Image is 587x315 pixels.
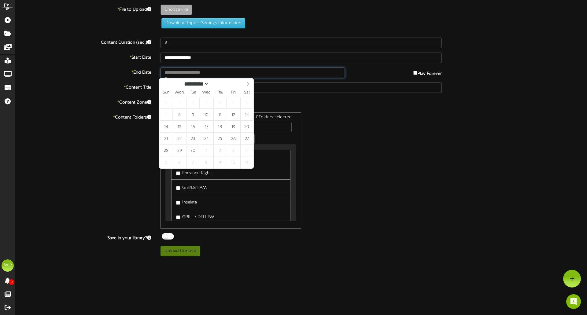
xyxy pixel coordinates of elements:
[213,145,227,156] span: October 2, 2025
[173,145,186,156] span: September 29, 2025
[240,97,253,109] span: September 6, 2025
[176,186,180,190] input: Grill/Deli AM
[186,91,200,95] span: Tue
[173,109,186,121] span: September 8, 2025
[240,156,253,168] span: October 11, 2025
[186,97,200,109] span: September 2, 2025
[11,53,156,61] label: Start Date
[213,97,227,109] span: September 4, 2025
[213,156,227,168] span: October 9, 2025
[176,197,197,206] label: Insalata
[213,109,227,121] span: September 11, 2025
[176,168,211,176] label: Entrance Right
[413,71,417,75] input: Play Forever
[200,133,213,145] span: September 24, 2025
[176,215,180,219] input: GRILL / DELI PM
[240,121,253,133] span: September 20, 2025
[186,145,200,156] span: September 30, 2025
[160,121,173,133] span: September 14, 2025
[160,156,173,168] span: October 5, 2025
[186,156,200,168] span: October 7, 2025
[11,233,156,241] label: Save in your library?
[213,121,227,133] span: September 18, 2025
[173,121,186,133] span: September 15, 2025
[213,133,227,145] span: September 25, 2025
[227,91,240,95] span: Fri
[200,97,213,109] span: September 3, 2025
[11,112,156,121] label: Content Folders
[11,97,156,106] label: Content Zone
[176,183,207,191] label: Grill/Deli AM
[227,121,240,133] span: September 19, 2025
[200,91,213,95] span: Wed
[200,121,213,133] span: September 17, 2025
[209,81,231,87] input: Year
[200,109,213,121] span: September 10, 2025
[159,91,173,95] span: Sun
[11,68,156,76] label: End Date
[240,109,253,121] span: September 13, 2025
[227,97,240,109] span: September 5, 2025
[186,109,200,121] span: September 9, 2025
[161,82,442,93] input: Title of this Content
[9,279,14,285] span: 0
[158,21,245,25] a: Download Export Settings Information
[240,145,253,156] span: October 4, 2025
[186,121,200,133] span: September 16, 2025
[227,145,240,156] span: October 3, 2025
[160,133,173,145] span: September 21, 2025
[173,97,186,109] span: September 1, 2025
[240,91,253,95] span: Sat
[176,212,214,220] label: GRILL / DELI PM
[2,259,14,272] div: MD
[160,97,173,109] span: August 31, 2025
[11,82,156,91] label: Content Title
[213,91,227,95] span: Thu
[186,133,200,145] span: September 23, 2025
[161,18,245,28] button: Download Export Settings Information
[200,156,213,168] span: October 8, 2025
[176,171,180,175] input: Entrance Right
[173,91,186,95] span: Mon
[227,109,240,121] span: September 12, 2025
[200,145,213,156] span: October 1, 2025
[240,133,253,145] span: September 27, 2025
[160,109,173,121] span: September 7, 2025
[160,145,173,156] span: September 28, 2025
[11,38,156,46] label: Content Duration (sec.)
[173,156,186,168] span: October 6, 2025
[413,68,442,77] label: Play Forever
[173,133,186,145] span: September 22, 2025
[176,201,180,205] input: Insalata
[227,156,240,168] span: October 10, 2025
[161,246,200,256] button: Upload Content
[227,133,240,145] span: September 26, 2025
[566,294,581,309] div: Open Intercom Messenger
[11,5,156,13] label: File to Upload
